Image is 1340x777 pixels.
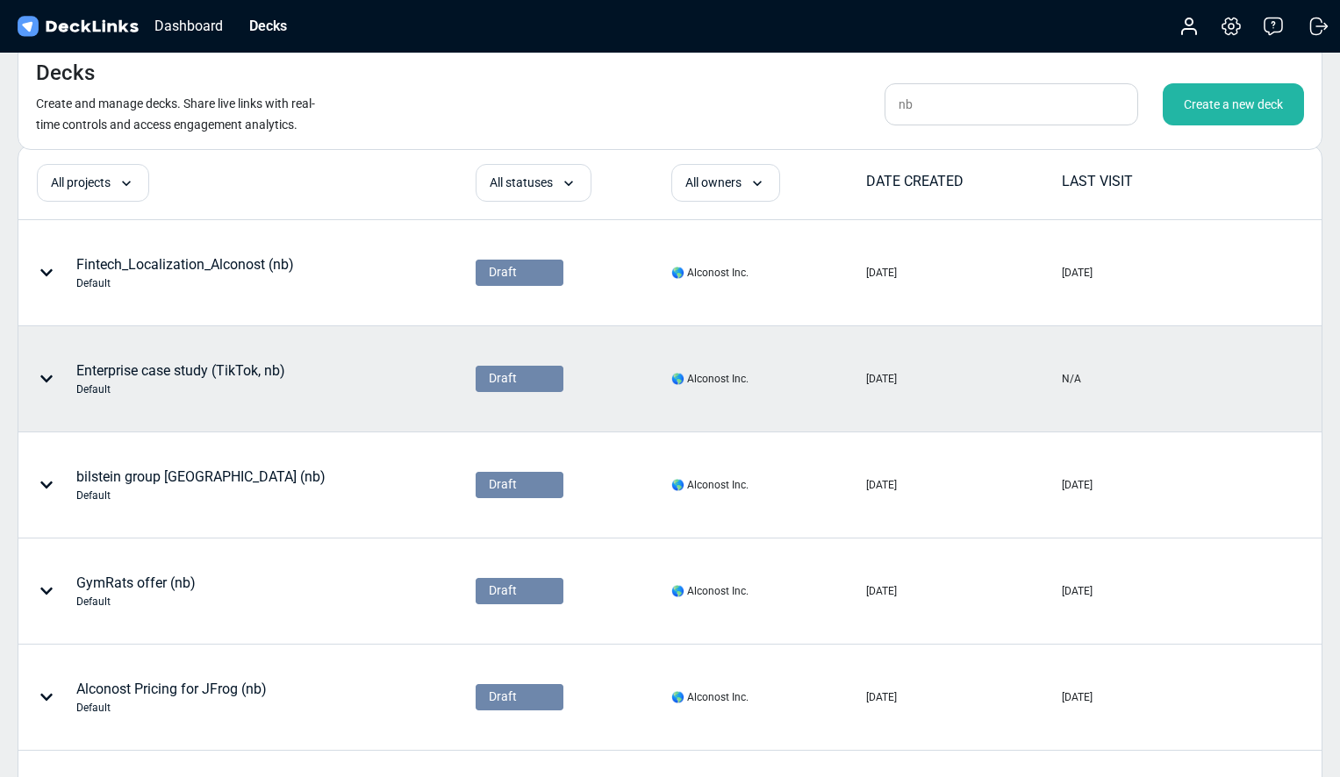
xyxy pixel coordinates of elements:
div: Default [76,700,267,716]
img: DeckLinks [14,14,141,39]
span: Draft [489,581,517,600]
div: LAST VISIT [1062,171,1256,192]
div: 🌎 Alconost Inc. [671,477,749,493]
span: Draft [489,475,517,494]
div: 🌎 Alconost Inc. [671,371,749,387]
div: [DATE] [1062,477,1093,493]
div: 🌎 Alconost Inc. [671,265,749,281]
div: All owners [671,164,780,202]
div: Fintech_Localization_Alconost (nb) [76,254,294,291]
small: Create and manage decks. Share live links with real-time controls and access engagement analytics. [36,96,315,132]
div: [DATE] [1062,689,1093,705]
div: 🌎 Alconost Inc. [671,583,749,599]
div: Dashboard [146,15,232,37]
div: N/A [1062,371,1081,387]
div: Decks [240,15,296,37]
div: [DATE] [866,371,897,387]
input: Search [885,83,1138,125]
div: Default [76,594,196,609]
div: Default [76,488,326,503]
div: [DATE] [866,265,897,281]
div: Alconost Pricing for JFrog (nb) [76,679,267,716]
span: Draft [489,688,517,706]
div: bilstein group [GEOGRAPHIC_DATA] (nb) [76,467,326,503]
div: [DATE] [1062,265,1093,281]
div: [DATE] [866,689,897,705]
span: Draft [489,263,517,282]
div: All projects [37,164,149,202]
div: 🌎 Alconost Inc. [671,689,749,705]
span: Draft [489,369,517,388]
div: Default [76,381,285,397]
div: [DATE] [866,477,897,493]
div: Create a new deck [1163,83,1304,125]
div: Enterprise case study (TikTok, nb) [76,360,285,397]
div: All statuses [476,164,591,202]
div: Default [76,275,294,291]
h4: Decks [36,61,95,86]
div: DATE CREATED [866,171,1060,192]
div: [DATE] [1062,583,1093,599]
div: GymRats offer (nb) [76,573,196,609]
div: [DATE] [866,583,897,599]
